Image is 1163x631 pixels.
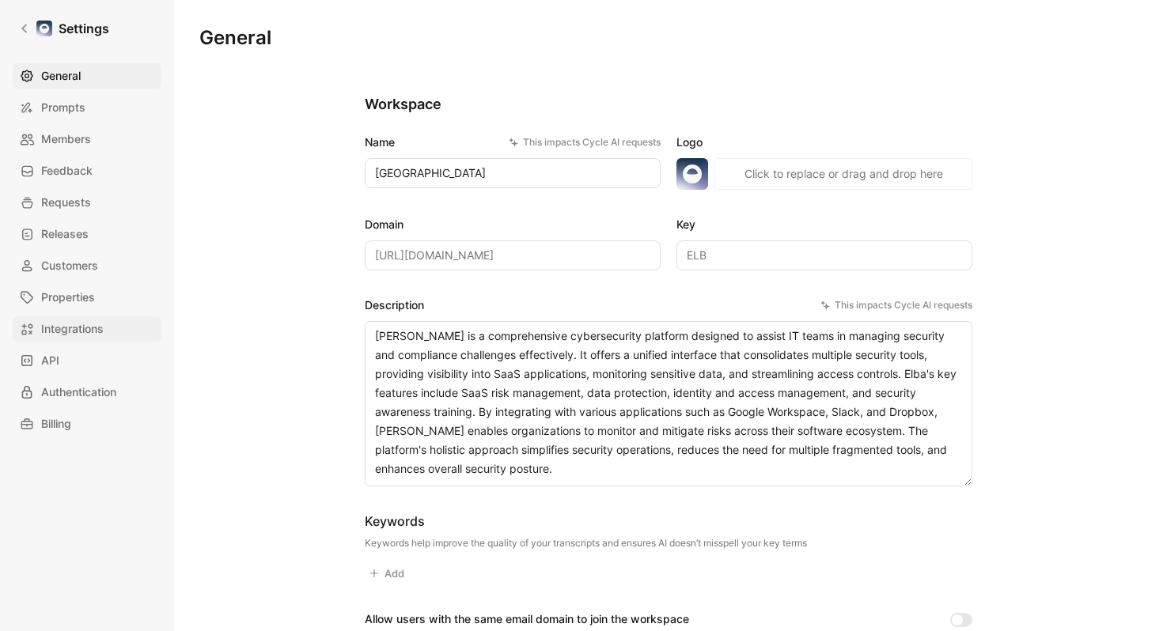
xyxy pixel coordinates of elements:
span: Requests [41,193,91,212]
textarea: [PERSON_NAME] is a comprehensive cybersecurity platform designed to assist IT teams in managing s... [365,321,972,486]
label: Logo [676,133,972,152]
span: API [41,351,59,370]
label: Key [676,215,972,234]
span: Integrations [41,319,104,338]
a: Authentication [13,380,161,405]
span: General [41,66,81,85]
span: Properties [41,288,95,307]
a: Billing [13,411,161,436]
a: Customers [13,253,161,278]
a: Members [13,127,161,152]
div: Allow users with the same email domain to join the workspace [365,610,689,629]
img: logo [676,158,708,190]
input: Some placeholder [365,240,661,270]
div: Keywords [365,512,807,531]
a: API [13,348,161,373]
a: General [13,63,161,89]
h1: General [199,25,271,51]
span: Billing [41,414,71,433]
span: Customers [41,256,98,275]
div: Keywords help improve the quality of your transcripts and ensures AI doesn’t misspell your key terms [365,537,807,550]
label: Description [365,296,972,315]
a: Prompts [13,95,161,120]
button: Add [365,562,411,584]
span: Members [41,130,91,149]
div: This impacts Cycle AI requests [820,297,972,313]
a: Integrations [13,316,161,342]
h2: Workspace [365,95,972,114]
span: Prompts [41,98,85,117]
label: Name [365,133,661,152]
a: Properties [13,285,161,310]
a: Requests [13,190,161,215]
h1: Settings [59,19,109,38]
a: Feedback [13,158,161,183]
span: Authentication [41,383,116,402]
a: Settings [13,13,116,44]
button: Click to replace or drag and drop here [714,158,972,190]
label: Domain [365,215,661,234]
span: Releases [41,225,89,244]
a: Releases [13,221,161,247]
div: This impacts Cycle AI requests [509,134,661,150]
span: Feedback [41,161,93,180]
